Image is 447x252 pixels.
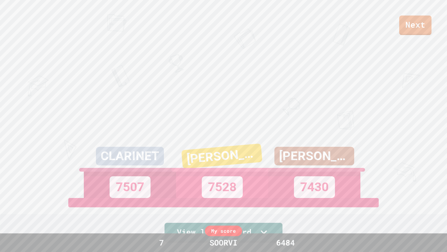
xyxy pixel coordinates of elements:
[110,176,151,198] div: 7507
[262,237,309,249] div: 6484
[399,16,431,35] a: Next
[203,237,244,249] div: SOORVI
[202,176,243,198] div: 7528
[205,226,242,236] div: My score
[165,223,282,243] a: View leaderboard
[274,147,354,165] div: [PERSON_NAME]
[181,143,262,169] div: [PERSON_NAME]
[96,147,164,165] div: CLARINET
[294,176,335,198] div: 7430
[138,237,185,249] div: 7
